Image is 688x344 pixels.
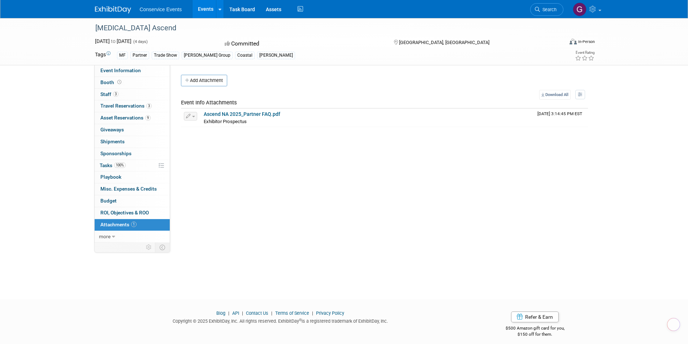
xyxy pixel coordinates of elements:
span: Booth [100,79,123,85]
a: Search [530,3,563,16]
span: Giveaways [100,127,124,132]
div: [PERSON_NAME] [257,52,295,59]
span: Booth not reserved yet [116,79,123,85]
span: Shipments [100,139,125,144]
a: Ascend NA 2025_Partner FAQ.pdf [204,111,280,117]
span: 9 [145,115,151,121]
div: Copyright © 2025 ExhibitDay, Inc. All rights reserved. ExhibitDay is a registered trademark of Ex... [95,316,466,325]
div: Event Rating [575,51,594,55]
div: Trade Show [152,52,179,59]
a: Travel Reservations3 [95,100,170,112]
td: Personalize Event Tab Strip [143,243,155,252]
span: Misc. Expenses & Credits [100,186,157,192]
a: Refer & Earn [511,312,559,322]
div: MF [117,52,128,59]
a: Download All [539,90,571,100]
img: Gayle Reese [573,3,587,16]
span: | [310,310,315,316]
a: Asset Reservations9 [95,112,170,124]
div: Committed [222,38,382,50]
a: more [95,231,170,243]
span: [DATE] [DATE] [95,38,131,44]
td: Toggle Event Tabs [155,243,170,252]
span: | [269,310,274,316]
span: Search [540,7,557,12]
a: Event Information [95,65,170,77]
a: Sponsorships [95,148,170,160]
div: Partner [130,52,149,59]
a: Playbook [95,171,170,183]
a: Staff3 [95,89,170,100]
div: Event Format [521,38,595,48]
div: [MEDICAL_DATA] Ascend [93,22,553,35]
td: Upload Timestamp [535,109,588,127]
a: Shipments [95,136,170,148]
div: $150 off for them. [477,331,593,338]
span: Playbook [100,174,121,180]
span: Event Information [100,68,141,73]
sup: ® [299,318,302,322]
span: Exhibitor Prospectus [204,119,247,124]
a: Budget [95,195,170,207]
a: Giveaways [95,124,170,136]
span: [GEOGRAPHIC_DATA], [GEOGRAPHIC_DATA] [399,40,489,45]
a: Tasks100% [95,160,170,171]
a: Contact Us [246,310,268,316]
span: to [110,38,117,44]
span: | [226,310,231,316]
a: ROI, Objectives & ROO [95,207,170,219]
td: Tags [95,51,111,59]
a: Blog [216,310,225,316]
span: Sponsorships [100,151,131,156]
span: 3 [113,91,118,97]
span: Tasks [100,162,126,168]
img: Format-Inperson.png [570,39,577,44]
span: more [99,234,111,239]
span: ROI, Objectives & ROO [100,210,149,215]
div: $500 Amazon gift card for you, [477,321,593,337]
span: Travel Reservations [100,103,152,109]
div: Coastal [235,52,255,59]
span: Attachments [100,222,137,227]
a: Terms of Service [275,310,309,316]
a: Attachments1 [95,219,170,231]
div: In-Person [578,39,595,44]
a: Misc. Expenses & Credits [95,183,170,195]
img: ExhibitDay [95,6,131,13]
span: (4 days) [133,39,148,44]
span: Budget [100,198,117,204]
span: 3 [146,103,152,109]
span: 1 [131,222,137,227]
span: Asset Reservations [100,115,151,121]
span: Event Info Attachments [181,99,237,106]
span: 100% [114,162,126,168]
button: Add Attachment [181,75,227,86]
div: [PERSON_NAME] Group [182,52,233,59]
span: Conservice Events [140,6,182,12]
a: Privacy Policy [316,310,344,316]
span: | [240,310,245,316]
span: Staff [100,91,118,97]
span: Upload Timestamp [537,111,582,116]
a: API [232,310,239,316]
a: Booth [95,77,170,88]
